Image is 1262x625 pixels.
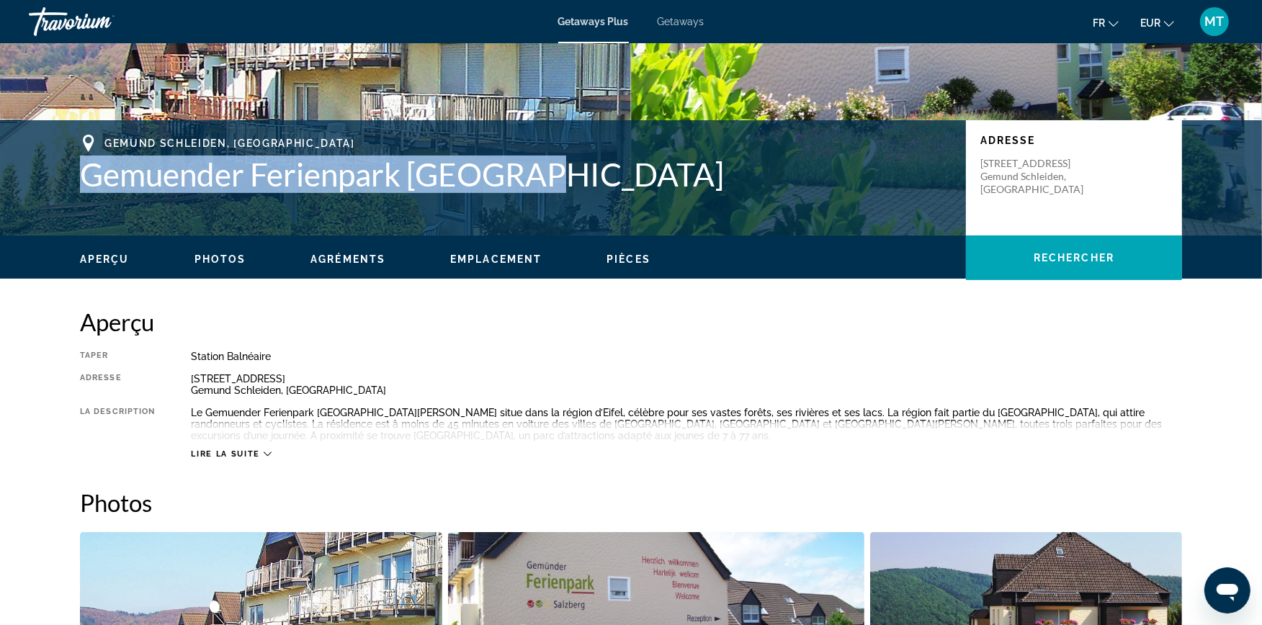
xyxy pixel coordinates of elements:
h2: Photos [80,488,1182,517]
button: Change currency [1140,12,1174,33]
span: MT [1205,14,1225,29]
iframe: Bouton de lancement de la fenêtre de messagerie [1204,567,1250,613]
div: [STREET_ADDRESS] Gemund Schleiden, [GEOGRAPHIC_DATA] [191,373,1182,396]
a: Getaways [658,16,704,27]
button: Pièces [607,253,650,266]
span: Lire la suite [191,449,259,459]
div: Adresse [80,373,155,396]
div: La description [80,407,155,441]
h2: Aperçu [80,307,1182,336]
h1: Gemuender Ferienpark [GEOGRAPHIC_DATA] [80,156,952,193]
span: Agréments [310,253,385,265]
span: Photos [194,253,246,265]
button: Change language [1093,12,1119,33]
p: Adresse [980,135,1168,146]
button: User Menu [1196,6,1233,37]
span: fr [1093,17,1105,29]
a: Travorium [29,3,173,40]
button: Emplacement [450,253,542,266]
span: Emplacement [450,253,542,265]
span: Gemund Schleiden, [GEOGRAPHIC_DATA] [104,138,355,149]
div: Le Gemuender Ferienpark [GEOGRAPHIC_DATA][PERSON_NAME] situe dans la région d’Eifel, célèbre pour... [191,407,1182,441]
button: Aperçu [80,253,130,266]
button: Lire la suite [191,449,271,459]
a: Getaways Plus [558,16,629,27]
p: [STREET_ADDRESS] Gemund Schleiden, [GEOGRAPHIC_DATA] [980,157,1096,196]
button: Agréments [310,253,385,266]
div: Taper [80,351,155,362]
span: Pièces [607,253,650,265]
button: Rechercher [966,235,1182,280]
span: Aperçu [80,253,130,265]
button: Photos [194,253,246,266]
span: Rechercher [1034,252,1114,264]
div: Station balnéaire [191,351,1182,362]
span: EUR [1140,17,1160,29]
